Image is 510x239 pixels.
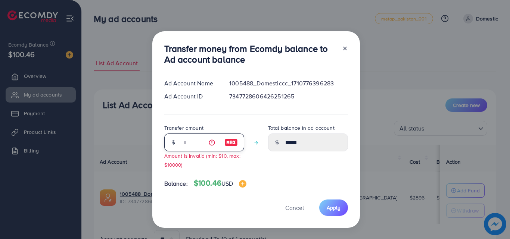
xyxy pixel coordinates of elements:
img: image [224,138,238,147]
div: Ad Account Name [158,79,224,88]
div: Ad Account ID [158,92,224,101]
span: Balance: [164,179,188,188]
button: Apply [319,199,348,216]
div: 7347728606426251265 [223,92,354,101]
label: Total balance in ad account [268,124,335,132]
span: USD [221,179,233,188]
small: Amount is invalid (min: $10, max: $10000) [164,152,240,168]
h4: $100.46 [194,179,247,188]
label: Transfer amount [164,124,203,132]
span: Cancel [285,204,304,212]
button: Cancel [276,199,313,216]
span: Apply [327,204,340,211]
img: image [239,180,246,188]
div: 1005488_Domesticcc_1710776396283 [223,79,354,88]
h3: Transfer money from Ecomdy balance to Ad account balance [164,43,336,65]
